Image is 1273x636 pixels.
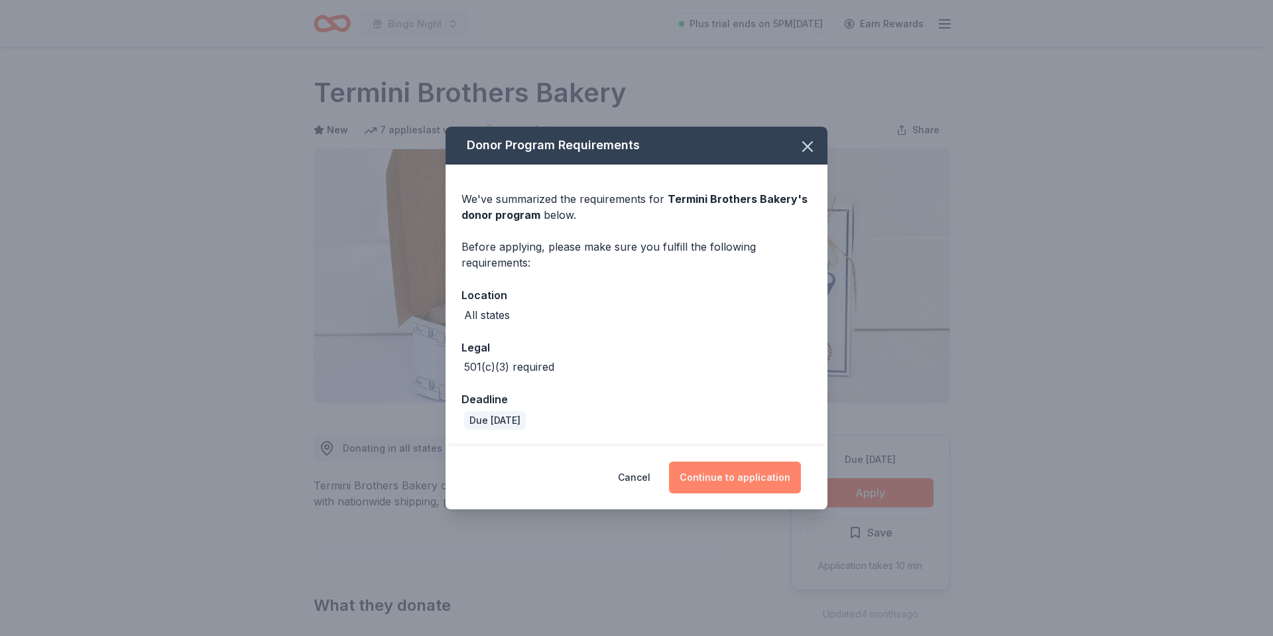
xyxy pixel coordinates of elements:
div: We've summarized the requirements for below. [461,191,812,223]
div: Legal [461,339,812,356]
div: Due [DATE] [464,411,526,430]
button: Continue to application [669,462,801,493]
div: All states [464,307,510,323]
div: Location [461,286,812,304]
div: Donor Program Requirements [446,127,827,164]
div: Deadline [461,391,812,408]
div: Before applying, please make sure you fulfill the following requirements: [461,239,812,271]
div: 501(c)(3) required [464,359,554,375]
button: Cancel [618,462,650,493]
